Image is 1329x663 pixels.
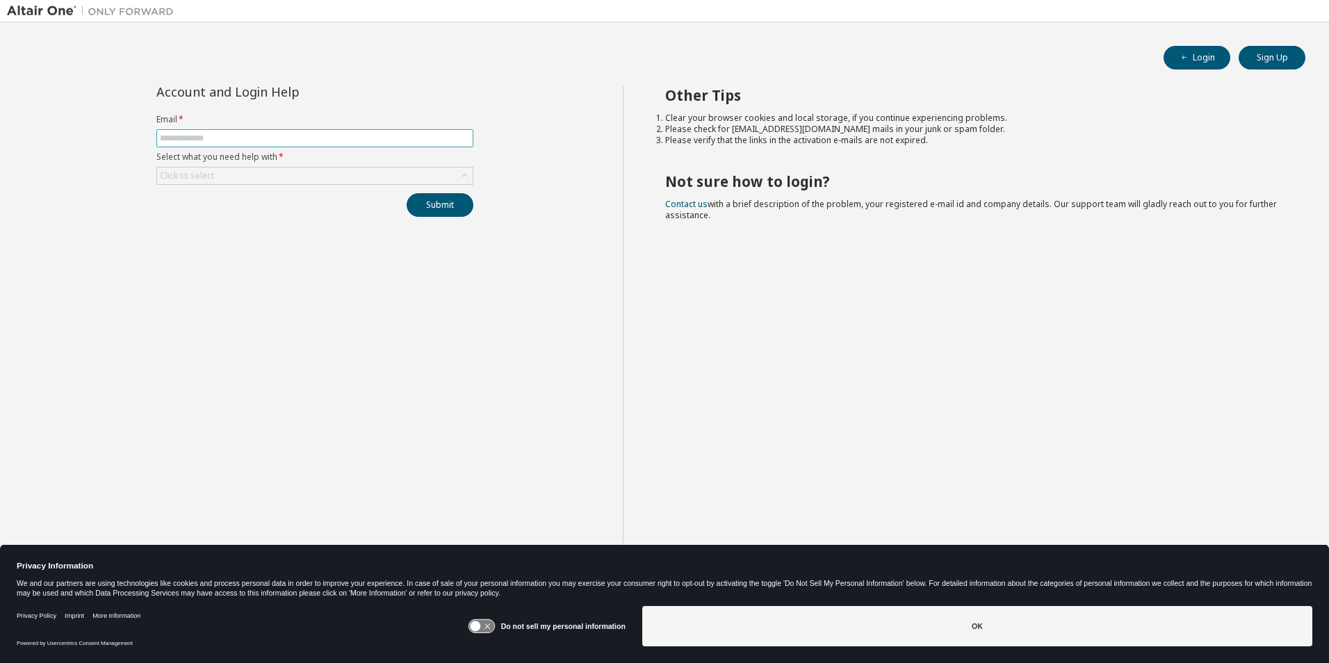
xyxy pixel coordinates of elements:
a: Contact us [665,198,708,210]
li: Please check for [EMAIL_ADDRESS][DOMAIN_NAME] mails in your junk or spam folder. [665,124,1281,135]
span: with a brief description of the problem, your registered e-mail id and company details. Our suppo... [665,198,1277,221]
label: Email [156,114,473,125]
div: Click to select [160,170,214,181]
label: Select what you need help with [156,152,473,163]
h2: Not sure how to login? [665,172,1281,190]
img: Altair One [7,4,181,18]
div: Click to select [157,167,473,184]
button: Login [1164,46,1230,69]
li: Clear your browser cookies and local storage, if you continue experiencing problems. [665,113,1281,124]
h2: Other Tips [665,86,1281,104]
div: Account and Login Help [156,86,410,97]
li: Please verify that the links in the activation e-mails are not expired. [665,135,1281,146]
button: Sign Up [1239,46,1305,69]
button: Submit [407,193,473,217]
